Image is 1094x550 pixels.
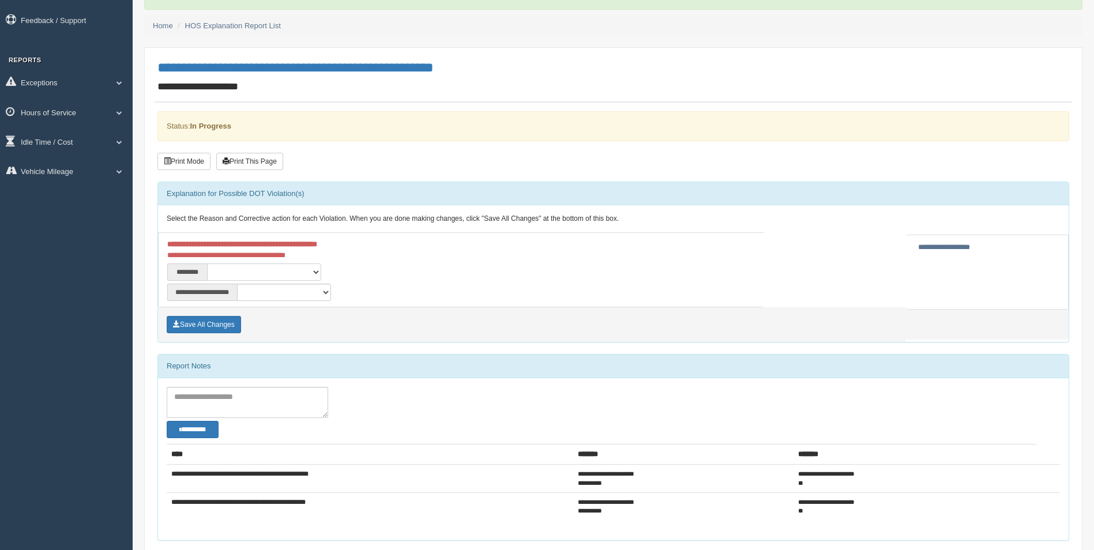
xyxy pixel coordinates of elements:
[157,111,1069,141] div: Status:
[185,21,281,30] a: HOS Explanation Report List
[167,316,241,333] button: Save
[158,205,1069,233] div: Select the Reason and Corrective action for each Violation. When you are done making changes, cli...
[167,421,219,438] button: Change Filter Options
[216,153,283,170] button: Print This Page
[153,21,173,30] a: Home
[157,153,210,170] button: Print Mode
[158,182,1069,205] div: Explanation for Possible DOT Violation(s)
[158,355,1069,378] div: Report Notes
[190,122,231,130] strong: In Progress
